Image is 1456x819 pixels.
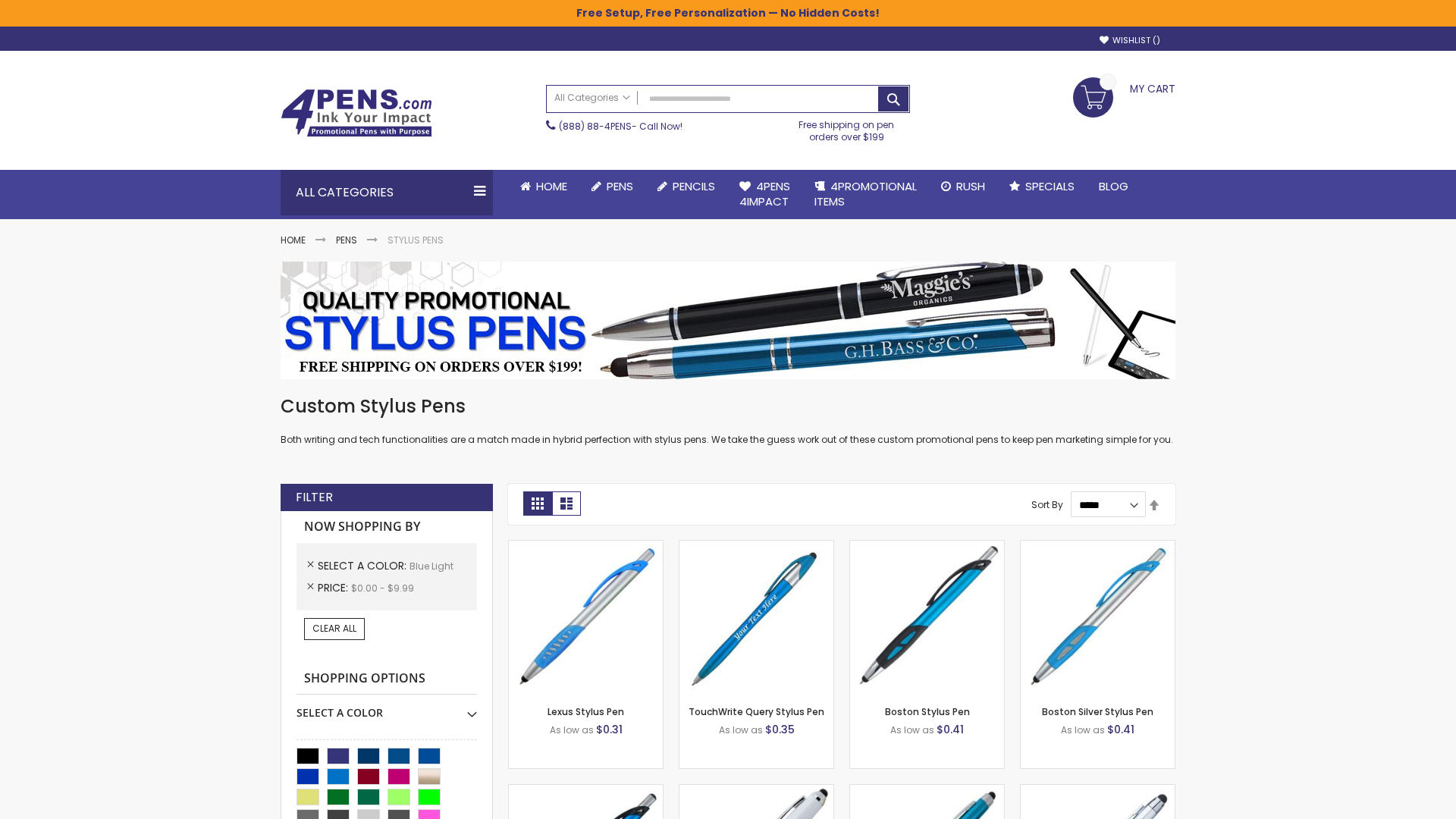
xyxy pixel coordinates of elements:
[388,234,444,246] strong: Stylus Pens
[318,558,409,573] span: Select A Color
[937,722,964,737] span: $0.41
[689,705,824,718] a: TouchWrite Query Stylus Pen
[304,618,365,639] a: Clear All
[318,580,351,595] span: Price
[850,541,1004,695] img: Boston Stylus Pen-Blue - Light
[1031,498,1063,511] label: Sort By
[550,723,594,736] span: As low as
[850,784,1004,797] a: Lory Metallic Stylus Pen-Blue - Light
[596,722,623,737] span: $0.31
[281,170,493,215] div: All Categories
[607,178,633,194] span: Pens
[554,92,630,104] span: All Categories
[997,170,1087,203] a: Specials
[536,178,567,194] span: Home
[719,723,763,736] span: As low as
[645,170,727,203] a: Pencils
[850,540,1004,553] a: Boston Stylus Pen-Blue - Light
[351,582,414,595] span: $0.00 - $9.99
[281,262,1175,379] img: Stylus Pens
[814,178,917,209] span: 4PROMOTIONAL ITEMS
[297,663,477,695] strong: Shopping Options
[679,784,833,797] a: Kimberly Logo Stylus Pens-LT-Blue
[297,695,477,720] div: Select A Color
[281,89,432,137] img: 4Pens Custom Pens and Promotional Products
[765,722,795,737] span: $0.35
[1099,178,1128,194] span: Blog
[523,491,552,516] strong: Grid
[579,170,645,203] a: Pens
[727,170,802,219] a: 4Pens4impact
[281,394,1175,447] div: Both writing and tech functionalities are a match made in hybrid perfection with stylus pens. We ...
[929,170,997,203] a: Rush
[509,784,663,797] a: Lexus Metallic Stylus Pen-Blue - Light
[409,560,453,573] span: Blue Light
[802,170,929,219] a: 4PROMOTIONALITEMS
[679,541,833,695] img: TouchWrite Query Stylus Pen-Blue Light
[885,705,970,718] a: Boston Stylus Pen
[1100,35,1160,46] a: Wishlist
[1021,541,1175,695] img: Boston Silver Stylus Pen-Blue - Light
[559,120,632,133] a: (888) 88-4PENS
[548,705,624,718] a: Lexus Stylus Pen
[1061,723,1105,736] span: As low as
[547,86,638,111] a: All Categories
[1025,178,1075,194] span: Specials
[297,511,477,543] strong: Now Shopping by
[783,113,911,143] div: Free shipping on pen orders over $199
[679,540,833,553] a: TouchWrite Query Stylus Pen-Blue Light
[312,622,356,635] span: Clear All
[890,723,934,736] span: As low as
[739,178,790,209] span: 4Pens 4impact
[956,178,985,194] span: Rush
[336,234,357,246] a: Pens
[1107,722,1134,737] span: $0.41
[1042,705,1153,718] a: Boston Silver Stylus Pen
[281,234,306,246] a: Home
[509,541,663,695] img: Lexus Stylus Pen-Blue - Light
[296,489,333,506] strong: Filter
[559,120,682,133] span: - Call Now!
[508,170,579,203] a: Home
[1021,784,1175,797] a: Silver Cool Grip Stylus Pen-Blue - Light
[1021,540,1175,553] a: Boston Silver Stylus Pen-Blue - Light
[673,178,715,194] span: Pencils
[1087,170,1141,203] a: Blog
[281,394,1175,419] h1: Custom Stylus Pens
[509,540,663,553] a: Lexus Stylus Pen-Blue - Light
